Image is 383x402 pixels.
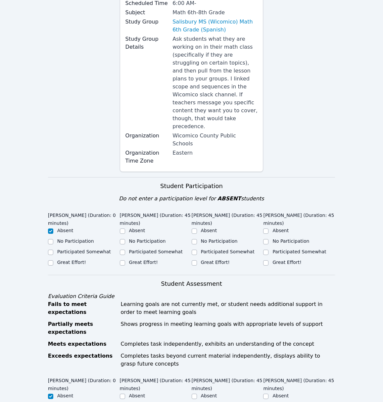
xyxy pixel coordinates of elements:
label: No Participation [129,238,166,244]
label: Participated Somewhat [57,249,111,254]
label: Great Effort! [129,260,158,265]
a: Salisbury MS (Wicomico) Math 6th Grade (Spanish) [172,18,258,34]
legend: [PERSON_NAME] (Duration: 45 minutes) [192,375,263,392]
label: Subject [125,9,169,17]
div: Eastern [172,149,258,157]
div: Partially meets expectations [48,320,117,336]
div: Exceeds expectations [48,352,117,368]
label: Absent [201,228,217,233]
legend: [PERSON_NAME] (Duration: 45 minutes) [263,375,335,392]
div: Wicomico County Public Schools [172,132,258,148]
label: Absent [272,228,289,233]
div: Shows progress in meeting learning goals with appropriate levels of support [121,320,335,336]
label: Participated Somewhat [129,249,183,254]
div: Ask students what they are working on in their math class (specifically if they are struggling on... [172,35,258,130]
label: Organization [125,132,169,140]
label: Absent [129,228,145,233]
div: Evaluation Criteria Guide [48,292,335,300]
div: Math 6th-8th Grade [172,9,258,17]
h3: Student Participation [48,181,335,191]
label: No Participation [201,238,238,244]
legend: [PERSON_NAME] (Duration: 45 minutes) [120,209,192,227]
div: Meets expectations [48,340,117,348]
legend: [PERSON_NAME] (Duration: 0 minutes) [48,209,120,227]
div: Completes tasks beyond current material independently, displays ability to grasp future concepts [121,352,335,368]
label: Study Group [125,18,169,26]
div: Fails to meet expectations [48,300,117,316]
div: Learning goals are not currently met, or student needs additional support in order to meet learni... [121,300,335,316]
legend: [PERSON_NAME] (Duration: 0 minutes) [48,375,120,392]
label: No Participation [57,238,94,244]
label: No Participation [272,238,309,244]
label: Participated Somewhat [201,249,255,254]
label: Absent [201,393,217,398]
legend: [PERSON_NAME] (Duration: 45 minutes) [120,375,192,392]
label: Participated Somewhat [272,249,326,254]
label: Absent [57,393,73,398]
div: Completes task independently, exhibits an understanding of the concept [121,340,335,348]
label: Great Effort! [57,260,86,265]
div: Do not enter a participation level for students [48,195,335,203]
h3: Student Assessment [48,279,335,288]
label: Absent [129,393,145,398]
label: Study Group Details [125,35,169,51]
label: Absent [57,228,73,233]
legend: [PERSON_NAME] (Duration: 45 minutes) [263,209,335,227]
label: Absent [272,393,289,398]
legend: [PERSON_NAME] (Duration: 45 minutes) [192,209,263,227]
span: ABSENT [217,195,241,202]
label: Great Effort! [272,260,301,265]
label: Great Effort! [201,260,230,265]
label: Organization Time Zone [125,149,169,165]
